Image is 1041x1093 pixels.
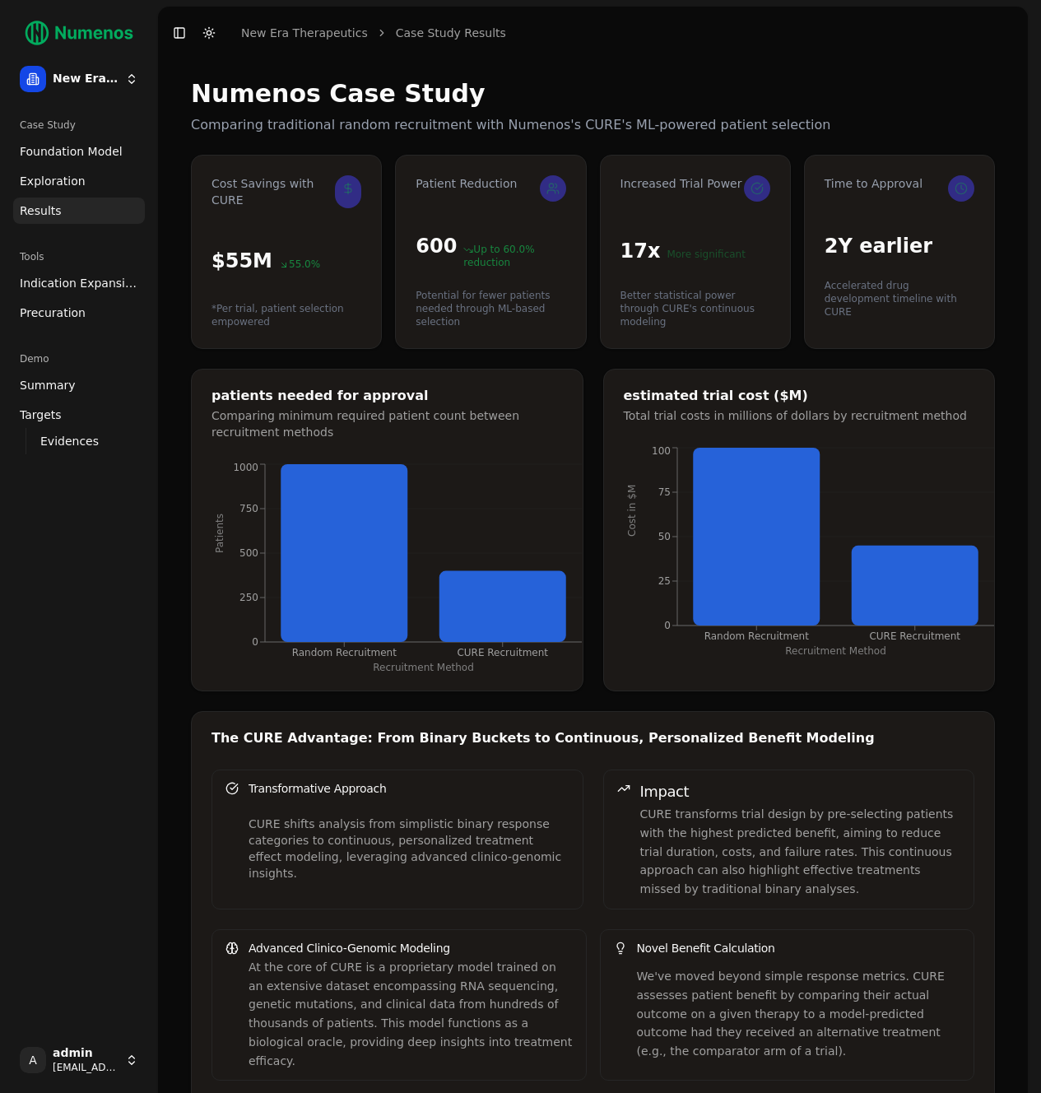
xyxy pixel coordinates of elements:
p: $ 55 M [211,248,272,274]
p: 55.0 % [279,258,320,271]
tspan: 0 [664,620,671,631]
p: Better statistical power through CURE's continuous modeling [620,289,770,328]
span: Results [20,202,62,219]
span: [EMAIL_ADDRESS] [53,1061,119,1074]
p: CURE transforms trial design by pre-selecting patients with the highest predicted benefit, aiming... [640,805,961,899]
div: estimated trial cost ($M) [624,389,975,402]
nav: breadcrumb [241,25,506,41]
h1: Numenos Case Study [191,79,995,109]
tspan: CURE Recruitment [457,647,548,658]
a: Exploration [13,168,145,194]
a: New Era Therapeutics [241,25,368,41]
tspan: 1000 [233,462,258,473]
span: Evidences [40,433,99,449]
tspan: 25 [658,575,670,587]
tspan: 500 [239,547,258,559]
a: Case Study Results [396,25,506,41]
div: Novel Benefit Calculation [637,940,961,956]
p: Up to 60.0 % reduction [463,243,565,269]
tspan: Patients [214,514,225,553]
div: Advanced Clinico-Genomic Modeling [249,940,573,956]
div: Increased Trial Power [620,175,770,202]
p: More significant [667,248,746,261]
p: *Per trial, patient selection empowered [211,302,361,328]
a: Results [13,198,145,224]
span: Indication Expansion [20,275,138,291]
a: Evidences [34,430,125,453]
span: New Era Therapeutics [53,72,119,86]
div: patients needed for approval [211,389,563,402]
span: Exploration [20,173,86,189]
tspan: 250 [239,592,258,603]
a: Foundation Model [13,138,145,165]
tspan: 75 [658,486,670,498]
a: Precuration [13,300,145,326]
div: Total trial costs in millions of dollars by recruitment method [624,407,975,424]
tspan: Random Recruitment [704,630,809,642]
p: Accelerated drug development timeline with CURE [825,279,974,319]
p: At the core of CURE is a proprietary model trained on an extensive dataset encompassing RNA seque... [249,958,573,1071]
p: Potential for fewer patients needed through ML-based selection [416,289,565,328]
div: Time to Approval [825,175,974,202]
div: CURE shifts analysis from simplistic binary response categories to continuous, personalized treat... [249,816,569,881]
div: Impact [640,780,961,803]
button: Aadmin[EMAIL_ADDRESS] [13,1040,145,1080]
div: Patient Reduction [416,175,565,202]
span: Foundation Model [20,143,123,160]
tspan: Recruitment Method [785,645,886,657]
div: Comparing minimum required patient count between recruitment methods [211,407,563,440]
tspan: CURE Recruitment [869,630,960,642]
tspan: Random Recruitment [292,647,397,658]
a: Summary [13,372,145,398]
tspan: Recruitment Method [373,662,474,673]
span: Targets [20,407,62,423]
button: New Era Therapeutics [13,59,145,99]
p: We've moved beyond simple response metrics. CURE assesses patient benefit by comparing their actu... [637,967,961,1061]
span: admin [53,1046,119,1061]
p: Comparing traditional random recruitment with Numenos's CURE's ML-powered patient selection [191,115,995,135]
a: Indication Expansion [13,270,145,296]
div: The CURE Advantage: From Binary Buckets to Continuous, Personalized Benefit Modeling [211,732,974,745]
tspan: 750 [239,503,258,514]
p: 17 x [620,238,661,264]
tspan: Cost in $M [626,485,638,537]
tspan: 100 [652,445,671,457]
p: 600 [416,233,457,259]
p: 2Y earlier [825,233,932,259]
span: Precuration [20,305,86,321]
div: Cost Savings with CURE [211,175,361,208]
tspan: 50 [658,531,670,542]
div: Demo [13,346,145,372]
span: A [20,1047,46,1073]
a: Targets [13,402,145,428]
div: Transformative Approach [249,780,569,797]
tspan: 0 [252,636,258,648]
img: Numenos [13,13,145,53]
span: Summary [20,377,76,393]
div: Tools [13,244,145,270]
div: Case Study [13,112,145,138]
